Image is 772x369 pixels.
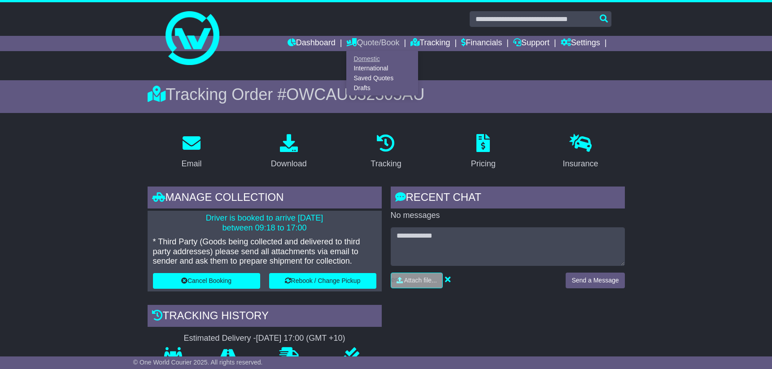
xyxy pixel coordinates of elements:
div: Tracking [371,158,401,170]
div: RECENT CHAT [391,187,625,211]
p: * Third Party (Goods being collected and delivered to third party addresses) please send all atta... [153,237,376,266]
span: © One World Courier 2025. All rights reserved. [133,359,263,366]
a: Settings [561,36,600,51]
span: OWCAU632305AU [286,85,424,104]
div: Download [271,158,307,170]
a: International [347,64,418,74]
a: Pricing [465,131,502,173]
div: Manage collection [148,187,382,211]
div: Tracking Order # [148,85,625,104]
div: [DATE] 17:00 (GMT +10) [256,334,345,343]
a: Insurance [557,131,604,173]
div: Email [181,158,201,170]
p: Driver is booked to arrive [DATE] between 09:18 to 17:00 [153,213,376,233]
a: Dashboard [288,36,336,51]
button: Cancel Booking [153,273,260,289]
div: Insurance [563,158,598,170]
a: Tracking [410,36,450,51]
div: Estimated Delivery - [148,334,382,343]
a: Tracking [365,131,407,173]
button: Rebook / Change Pickup [269,273,376,289]
div: Tracking history [148,305,382,329]
div: Pricing [471,158,496,170]
a: Domestic [347,54,418,64]
a: Email [175,131,207,173]
a: Support [513,36,550,51]
a: Drafts [347,83,418,93]
a: Financials [461,36,502,51]
a: Saved Quotes [347,74,418,83]
a: Download [265,131,313,173]
p: No messages [391,211,625,221]
div: Quote/Book [346,51,418,96]
a: Quote/Book [346,36,399,51]
button: Send a Message [566,273,624,288]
